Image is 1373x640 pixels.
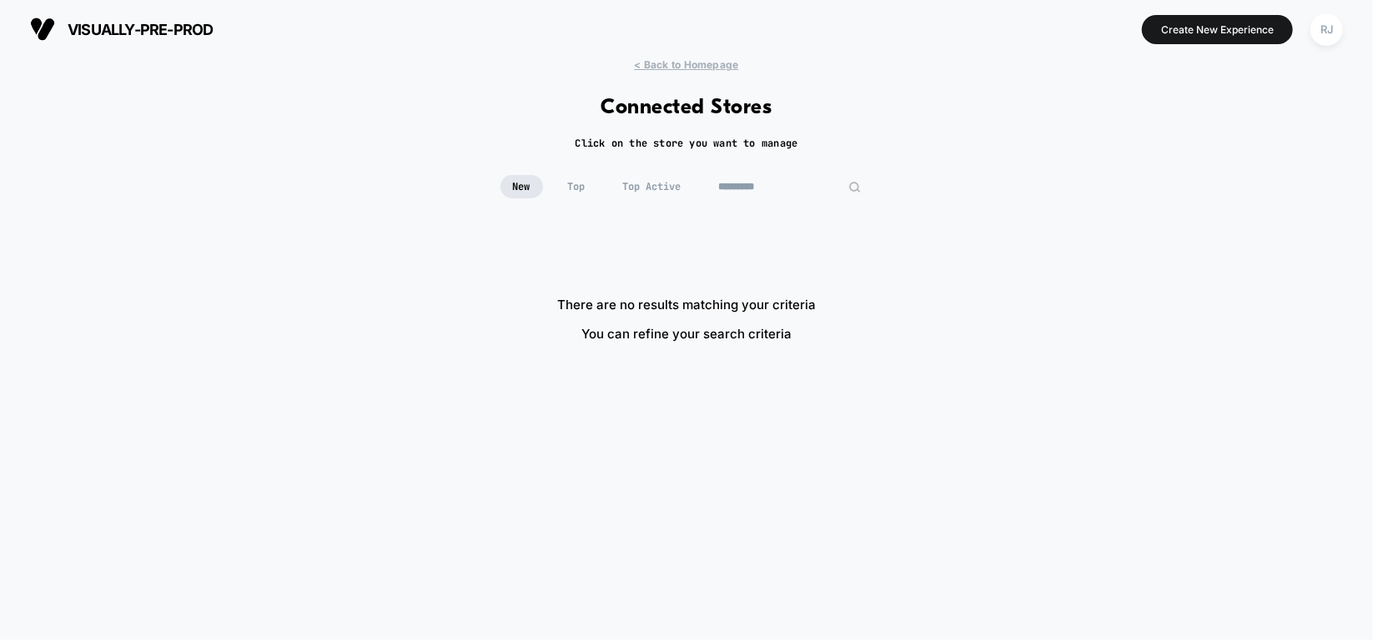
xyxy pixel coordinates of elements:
[1305,12,1348,47] button: RJ
[25,16,219,42] button: visually-pre-prod
[848,181,861,193] img: edit
[601,96,772,120] h1: Connected Stores
[611,175,694,198] span: Top Active
[1142,15,1293,44] button: Create New Experience
[68,21,214,38] span: visually-pre-prod
[556,175,598,198] span: Top
[30,17,55,42] img: Visually logo
[576,137,798,150] h2: Click on the store you want to manage
[500,175,543,198] span: New
[634,58,738,71] span: < Back to Homepage
[557,290,816,348] span: There are no results matching your criteria You can refine your search criteria
[1310,13,1343,46] div: RJ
